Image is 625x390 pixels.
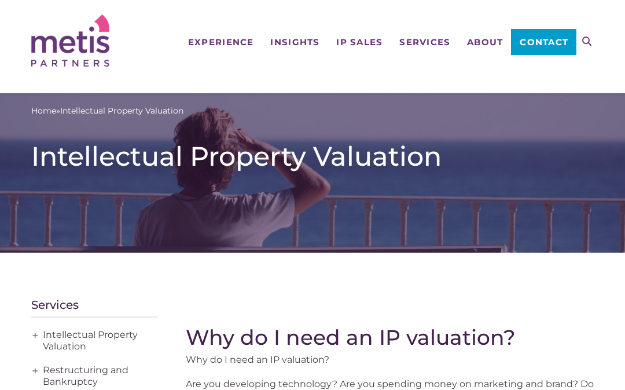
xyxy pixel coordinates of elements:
span: + [29,324,42,347]
span: IP Sales [336,38,383,46]
span: Intellectual Property Valuation [60,105,183,117]
h4: Services [31,299,158,318]
a: Intellectual Property Valuation [31,323,158,359]
h1: Intellectual Property Valuation [31,140,594,173]
span: About [467,38,503,46]
span: Insights [270,38,319,46]
span: Services [399,38,450,46]
img: Metis Partners [31,14,109,67]
a: Contact [511,29,576,55]
span: + [29,359,42,382]
a: Home [31,105,56,117]
span: Experience [188,38,254,46]
p: Why do I need an IP valuation? [186,353,594,366]
h2: Why do I need an IP valuation? [186,325,594,349]
span: Contact [520,38,568,46]
span: » [31,105,183,117]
